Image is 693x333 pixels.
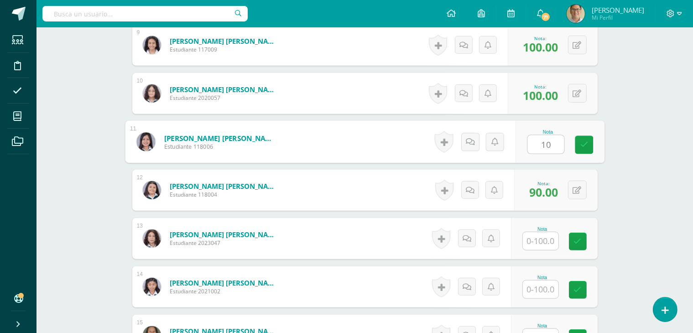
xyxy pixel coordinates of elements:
[170,287,279,295] span: Estudiante 2021002
[567,5,585,23] img: d0658016b81b509c4b7b73f479533c4d.png
[170,230,279,239] a: [PERSON_NAME] [PERSON_NAME]
[143,278,161,296] img: f06dfe1b95566d3bce75bdaefd2f414b.png
[170,46,279,53] span: Estudiante 117009
[170,182,279,191] a: [PERSON_NAME] [PERSON_NAME]
[170,36,279,46] a: [PERSON_NAME] [PERSON_NAME]
[527,135,564,154] input: 0-100.0
[170,94,279,102] span: Estudiante 2020057
[164,133,276,143] a: [PERSON_NAME] [PERSON_NAME]
[592,14,644,21] span: Mi Perfil
[529,184,558,200] span: 90.00
[170,278,279,287] a: [PERSON_NAME] [PERSON_NAME]
[143,36,161,54] img: 64aaf7b1aeac4db9815296ce35d9679e.png
[143,84,161,103] img: b1d55f7887d08e9c30bdb27345b47838.png
[523,35,558,42] div: Nota:
[527,130,568,135] div: Nota
[143,229,161,248] img: dee61bea33099fb98280b80e0b2184cb.png
[523,83,558,90] div: Nota:
[523,232,558,250] input: 0-100.0
[529,180,558,187] div: Nota:
[136,132,155,151] img: afbf1eedbe83cba140b456e340019c47.png
[143,181,161,199] img: a496d5a4e37215134c114a52acebbf8f.png
[42,6,248,21] input: Busca un usuario...
[592,5,644,15] span: [PERSON_NAME]
[523,88,558,103] span: 100.00
[523,39,558,55] span: 100.00
[164,143,276,151] span: Estudiante 118006
[523,281,558,298] input: 0-100.0
[170,191,279,198] span: Estudiante 118004
[522,227,563,232] div: Nota
[522,275,563,280] div: Nota
[522,323,563,328] div: Nota
[170,239,279,247] span: Estudiante 2023047
[541,12,551,22] span: 71
[170,85,279,94] a: [PERSON_NAME] [PERSON_NAME]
